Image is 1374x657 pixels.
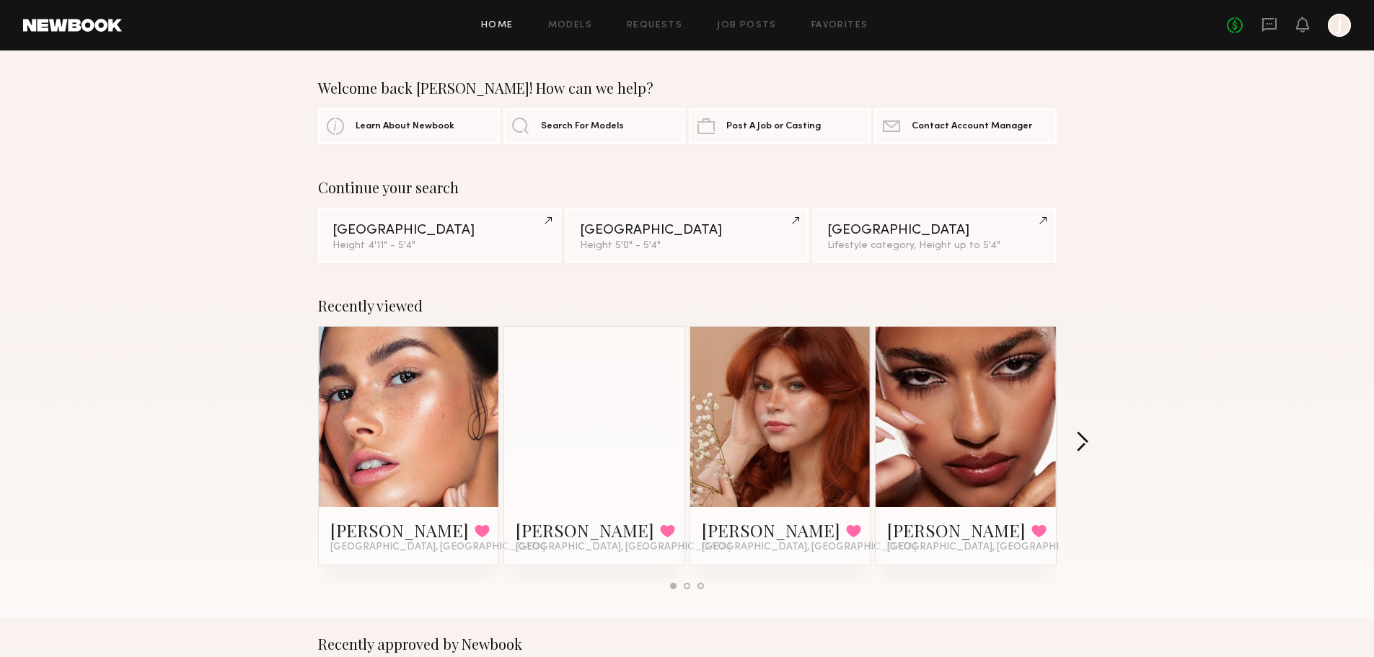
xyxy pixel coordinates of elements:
a: Search For Models [503,108,685,144]
span: Post A Job or Casting [726,122,821,131]
a: [GEOGRAPHIC_DATA]Height 5'0" - 5'4" [565,208,809,263]
div: Recently approved by Newbook [318,635,1057,653]
a: Home [481,21,514,30]
a: J [1328,14,1351,37]
a: [PERSON_NAME] [702,519,840,542]
span: Contact Account Manager [912,122,1032,131]
a: Post A Job or Casting [689,108,871,144]
span: [GEOGRAPHIC_DATA], [GEOGRAPHIC_DATA] [702,542,917,553]
a: Favorites [811,21,868,30]
a: [PERSON_NAME] [330,519,469,542]
span: [GEOGRAPHIC_DATA], [GEOGRAPHIC_DATA] [887,542,1102,553]
a: [GEOGRAPHIC_DATA]Height 4'11" - 5'4" [318,208,561,263]
a: Learn About Newbook [318,108,500,144]
div: Height 5'0" - 5'4" [580,241,794,251]
div: Lifestyle category, Height up to 5'4" [827,241,1041,251]
div: Continue your search [318,179,1057,196]
a: Requests [627,21,682,30]
div: [GEOGRAPHIC_DATA] [580,224,794,237]
div: [GEOGRAPHIC_DATA] [827,224,1041,237]
a: [PERSON_NAME] [887,519,1026,542]
a: Contact Account Manager [874,108,1056,144]
a: [PERSON_NAME] [516,519,654,542]
span: [GEOGRAPHIC_DATA], [GEOGRAPHIC_DATA] [330,542,545,553]
span: [GEOGRAPHIC_DATA], [GEOGRAPHIC_DATA] [516,542,731,553]
a: Job Posts [717,21,777,30]
a: Models [548,21,592,30]
span: Search For Models [541,122,624,131]
div: Recently viewed [318,297,1057,314]
a: [GEOGRAPHIC_DATA]Lifestyle category, Height up to 5'4" [813,208,1056,263]
div: Welcome back [PERSON_NAME]! How can we help? [318,79,1057,97]
span: Learn About Newbook [356,122,454,131]
div: Height 4'11" - 5'4" [333,241,547,251]
div: [GEOGRAPHIC_DATA] [333,224,547,237]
